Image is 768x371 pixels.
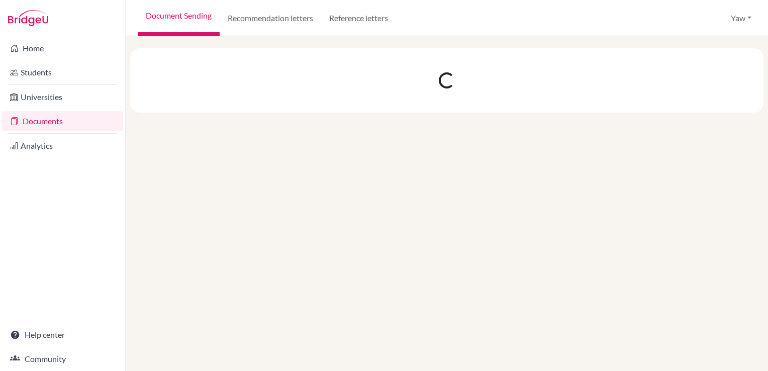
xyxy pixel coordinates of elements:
a: Students [2,62,123,82]
a: Community [2,349,123,369]
img: Bridge-U [8,10,48,26]
a: Documents [2,111,123,131]
a: Universities [2,87,123,107]
a: Help center [2,325,123,345]
button: Yaw [726,9,756,28]
a: Analytics [2,136,123,156]
a: Home [2,38,123,58]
